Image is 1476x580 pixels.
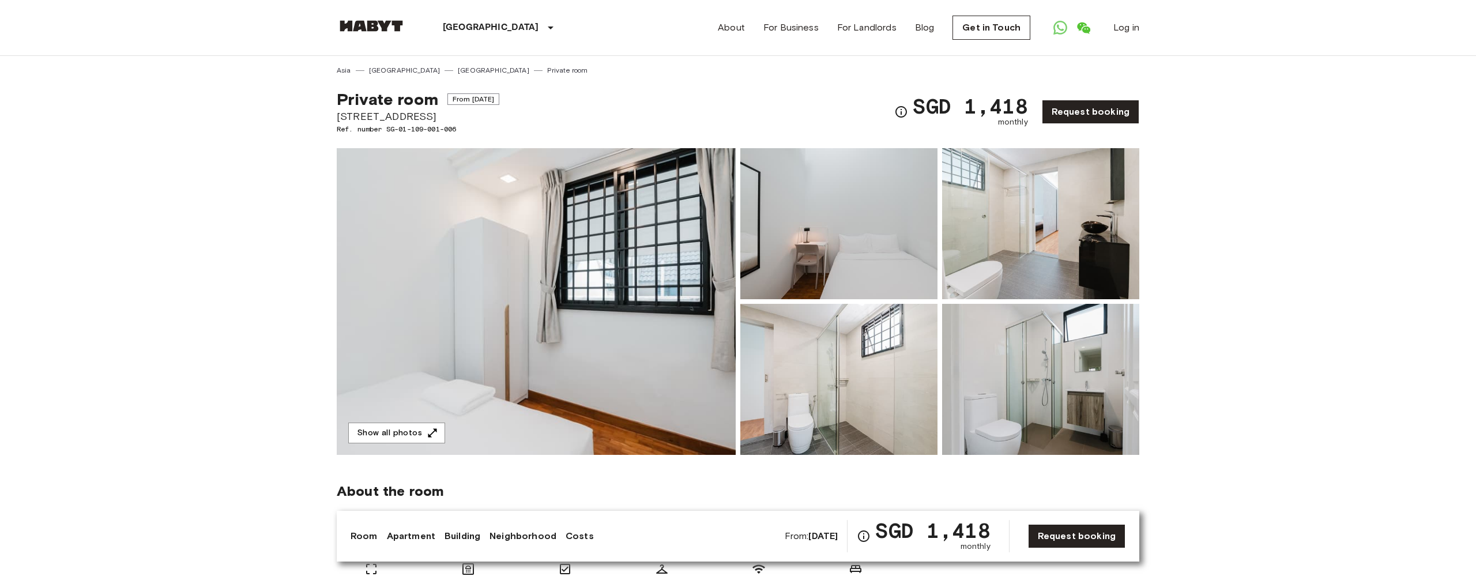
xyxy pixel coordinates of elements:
a: Costs [566,529,594,543]
span: From: [785,530,838,543]
a: Request booking [1028,524,1125,548]
a: [GEOGRAPHIC_DATA] [369,65,440,76]
span: Ref. number SG-01-109-001-006 [337,124,499,134]
a: Private room [547,65,588,76]
a: [GEOGRAPHIC_DATA] [458,65,529,76]
a: About [718,21,745,35]
span: SGD 1,418 [913,96,1027,116]
span: About the room [337,483,1139,500]
svg: Check cost overview for full price breakdown. Please note that discounts apply to new joiners onl... [894,105,908,119]
a: Open WhatsApp [1049,16,1072,39]
span: monthly [961,541,991,552]
a: Log in [1113,21,1139,35]
b: [DATE] [808,530,838,541]
a: For Business [763,21,819,35]
a: Request booking [1042,100,1139,124]
a: Asia [337,65,351,76]
img: Picture of unit SG-01-109-001-006 [942,148,1139,299]
img: Picture of unit SG-01-109-001-006 [942,304,1139,455]
a: Get in Touch [952,16,1030,40]
a: Blog [915,21,935,35]
span: Private room [337,89,438,109]
a: Apartment [387,529,435,543]
img: Picture of unit SG-01-109-001-006 [740,148,937,299]
a: Neighborhood [490,529,556,543]
span: From [DATE] [447,93,500,105]
span: SGD 1,418 [875,520,990,541]
span: [STREET_ADDRESS] [337,109,499,124]
p: [GEOGRAPHIC_DATA] [443,21,539,35]
span: monthly [998,116,1028,128]
svg: Check cost overview for full price breakdown. Please note that discounts apply to new joiners onl... [857,529,871,543]
a: Room [351,529,378,543]
img: Marketing picture of unit SG-01-109-001-006 [337,148,736,455]
a: Building [445,529,480,543]
button: Show all photos [348,423,445,444]
a: Open WeChat [1072,16,1095,39]
img: Habyt [337,20,406,32]
img: Picture of unit SG-01-109-001-006 [740,304,937,455]
a: For Landlords [837,21,897,35]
